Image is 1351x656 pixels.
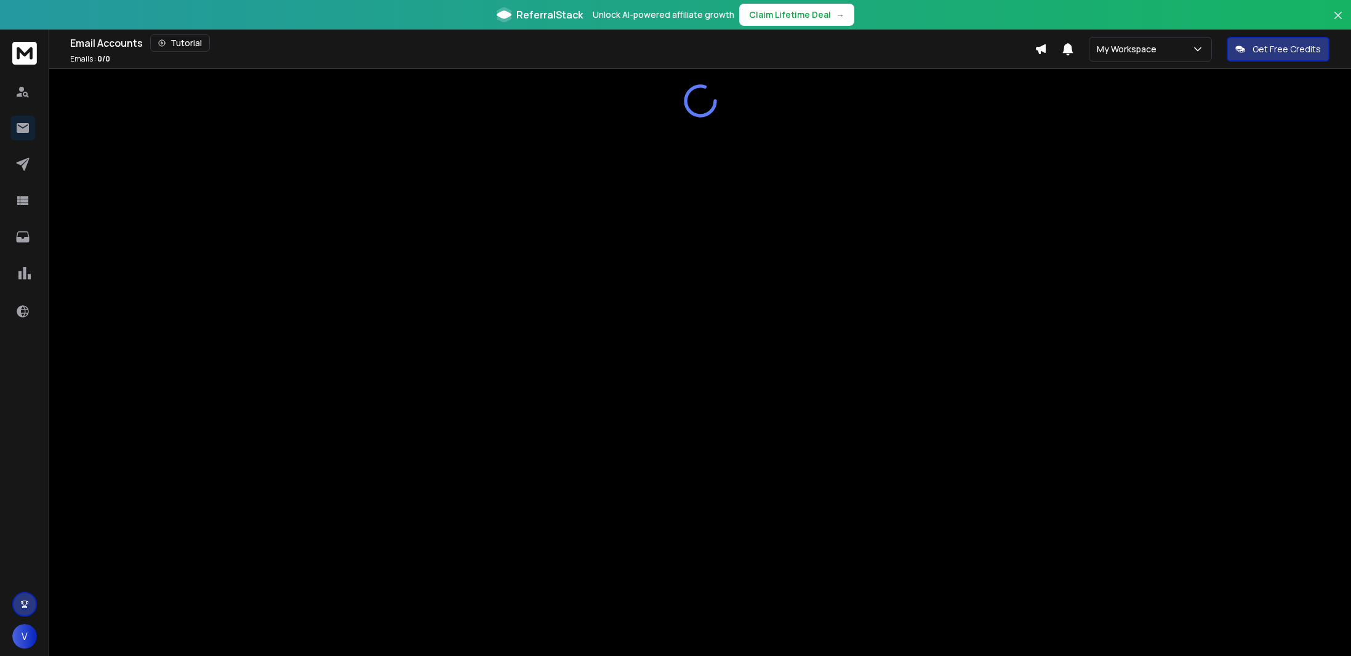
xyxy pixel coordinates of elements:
button: V [12,624,37,649]
p: Unlock AI-powered affiliate growth [593,9,734,21]
span: → [836,9,844,21]
button: Tutorial [150,34,210,52]
button: Close banner [1330,7,1346,37]
button: Get Free Credits [1227,37,1329,62]
button: Claim Lifetime Deal→ [739,4,854,26]
p: Get Free Credits [1253,43,1321,55]
p: Emails : [70,54,110,64]
span: 0 / 0 [97,54,110,64]
div: Email Accounts [70,34,1035,52]
p: My Workspace [1097,43,1161,55]
span: ReferralStack [516,7,583,22]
